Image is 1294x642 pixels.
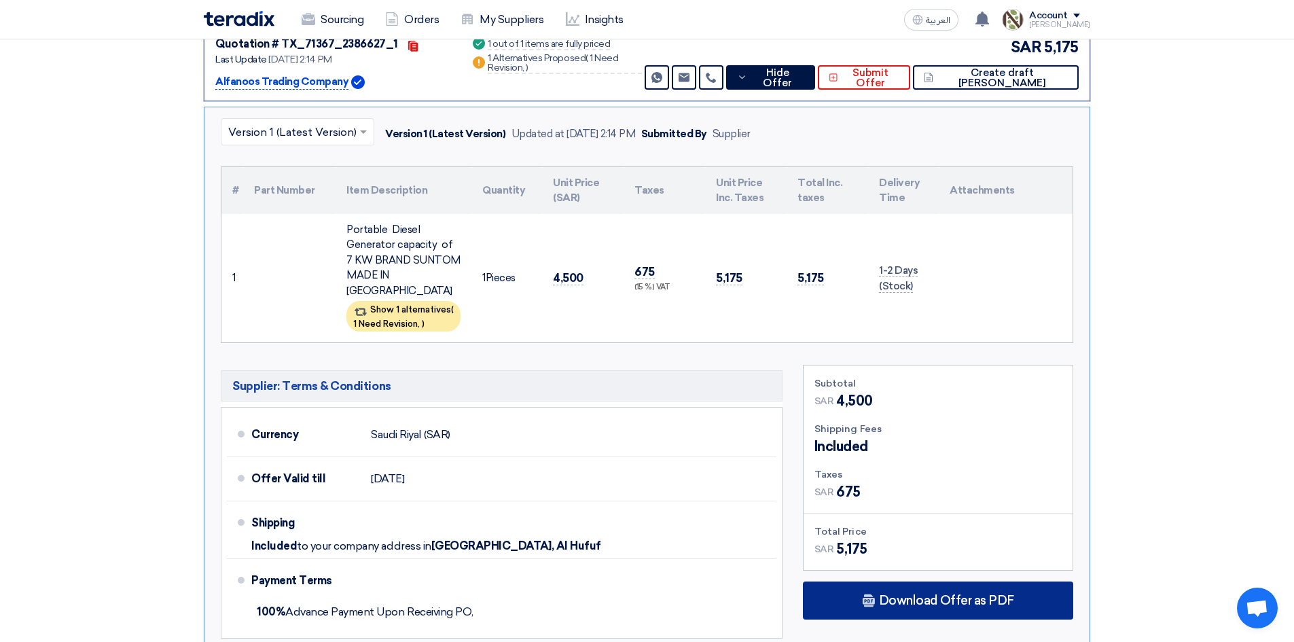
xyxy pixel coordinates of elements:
span: 1 Need Revision, [353,319,420,329]
td: Pieces [471,214,542,343]
th: Part Number [243,167,336,214]
div: Payment Terms [251,565,760,597]
span: 5,175 [797,271,824,285]
a: Insights [555,5,634,35]
div: Saudi Riyal (SAR) [371,422,450,448]
th: Quantity [471,167,542,214]
span: 4,500 [836,391,873,411]
img: Teradix logo [204,11,274,26]
div: Portable Diesel Generator capacity of 7 KW BRAND SUNTOM MADE IN [GEOGRAPHIC_DATA] [346,222,461,299]
span: ) [526,62,528,73]
p: Alfanoos Trading Company [215,74,348,90]
span: Create draft [PERSON_NAME] [937,68,1068,88]
span: to your company address in [297,539,431,553]
th: Delivery Time [868,167,939,214]
span: [DATE] 2:14 PM [268,54,331,65]
th: Unit Price Inc. Taxes [705,167,787,214]
span: 1 [482,272,486,284]
div: Updated at [DATE] 2:14 PM [511,126,636,142]
button: العربية [904,9,958,31]
a: Orders [374,5,450,35]
td: 1 [221,214,243,343]
span: SAR [814,394,834,408]
th: Attachments [939,167,1073,214]
div: [PERSON_NAME] [1029,21,1090,29]
th: Item Description [336,167,471,214]
div: 1 Alternatives Proposed [488,54,641,74]
h5: Supplier: Terms & Conditions [221,370,783,402]
span: 4,500 [553,271,583,285]
th: Taxes [624,167,705,214]
span: 675 [634,265,655,279]
div: Currency [251,418,360,451]
span: ( [451,304,454,315]
div: 1 out of 1 items are fully priced [488,39,610,50]
span: [GEOGRAPHIC_DATA], Al Hufuf [431,539,601,553]
div: Submitted By [641,126,707,142]
th: Unit Price (SAR) [542,167,624,214]
strong: 100% [257,605,285,618]
span: 1-2 Days (Stock) [879,264,918,293]
span: 5,175 [836,539,867,559]
div: Subtotal [814,376,1062,391]
th: # [221,167,243,214]
span: Advance Payment Upon Receiving PO, [257,605,473,618]
span: SAR [814,485,834,499]
span: Included [814,436,868,457]
span: ( [586,52,588,64]
span: Download Offer as PDF [879,594,1014,607]
span: 5,175 [1044,36,1079,58]
a: Sourcing [291,5,374,35]
span: Submit Offer [842,68,899,88]
div: Supplier [713,126,751,142]
img: Verified Account [351,75,365,89]
span: Last Update [215,54,267,65]
div: Account [1029,10,1068,22]
div: Total Price [814,524,1062,539]
button: Hide Offer [726,65,816,90]
img: Screenshot___1756930143446.png [1002,9,1024,31]
span: Hide Offer [751,68,804,88]
div: (15 %) VAT [634,282,694,293]
div: Open chat [1237,588,1278,628]
span: SAR [814,542,834,556]
span: 5,175 [716,271,742,285]
a: My Suppliers [450,5,554,35]
span: Included [251,539,297,553]
span: [DATE] [371,472,404,486]
span: العربية [926,16,950,25]
div: Offer Valid till [251,463,360,495]
div: Quotation # TX_71367_2386627_1 [215,36,398,52]
div: Show 1 alternatives [346,301,461,332]
button: Create draft [PERSON_NAME] [913,65,1079,90]
span: 675 [836,482,861,502]
th: Total Inc. taxes [787,167,868,214]
span: 1 Need Revision, [488,52,618,73]
button: Submit Offer [818,65,910,90]
div: Version 1 (Latest Version) [385,126,506,142]
div: Taxes [814,467,1062,482]
div: Shipping [251,507,360,539]
div: Shipping Fees [814,422,1062,436]
span: SAR [1011,36,1042,58]
span: ) [422,319,425,329]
